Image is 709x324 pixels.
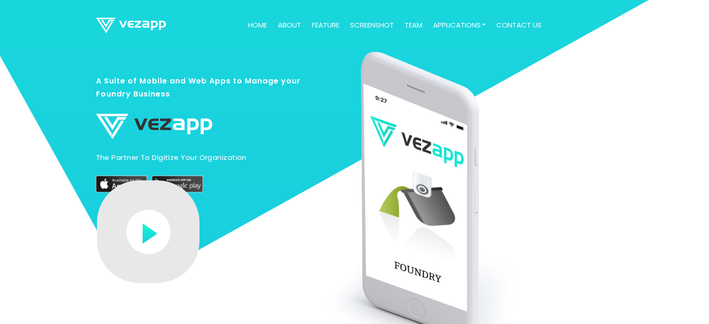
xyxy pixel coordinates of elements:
[274,16,305,34] a: about
[493,16,545,34] a: contact us
[308,16,343,34] a: feature
[96,151,313,164] p: The partner to digitize your organization
[401,16,426,34] a: team
[96,18,166,33] img: logo
[96,74,313,110] h3: A Suite of Mobile and Web Apps to Manage your Foundry Business
[244,16,271,34] a: Home
[96,176,147,193] img: appstore
[96,113,213,139] img: logo
[126,210,171,254] img: play-button
[346,16,398,34] a: screenshot
[429,16,490,34] a: Applications
[152,176,203,193] img: play-store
